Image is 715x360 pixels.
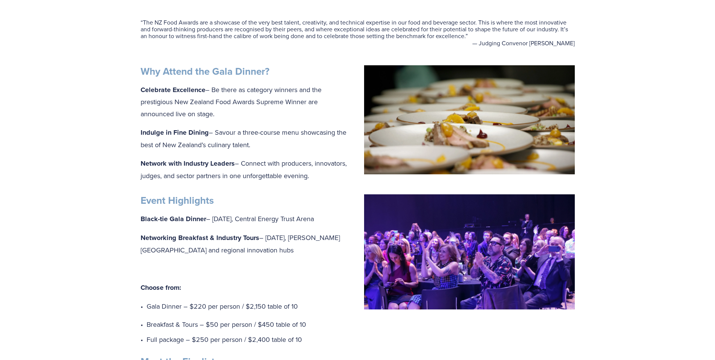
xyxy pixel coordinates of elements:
strong: Networking Breakfast & Industry Tours [141,233,259,243]
blockquote: The NZ Food Awards are a showcase of the very best talent, creativity, and technical expertise in... [141,19,575,40]
figcaption: — Judging Convenor [PERSON_NAME] [141,40,575,46]
p: Gala Dinner – $220 per person / $2,150 table of 10 [147,300,575,312]
p: – Connect with producers, innovators, judges, and sector partners in one unforgettable evening. [141,157,575,182]
p: Breakfast & Tours – $50 per person / $450 table of 10 [147,318,575,331]
p: – [DATE], Central Energy Trust Arena [141,213,575,225]
strong: Choose from: [141,283,181,292]
span: ” [465,32,468,40]
strong: Indulge in Fine Dining [141,128,209,137]
p: – Be there as category winners and the prestigious New Zealand Food Awards Supreme Winner are ann... [141,84,575,120]
span: “ [141,18,143,26]
strong: Why Attend the Gala Dinner? [141,64,269,78]
strong: Network with Industry Leaders [141,158,235,168]
p: – [DATE], [PERSON_NAME][GEOGRAPHIC_DATA] and regional innovation hubs [141,232,575,256]
p: – Savour a three-course menu showcasing the best of New Zealand’s culinary talent. [141,126,575,151]
strong: Event Highlights [141,193,214,208]
strong: Black-tie Gala Dinner [141,214,206,224]
strong: Celebrate Excellence [141,85,205,95]
p: Full package – $250 per person / $2,400 table of 10 [147,334,575,346]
